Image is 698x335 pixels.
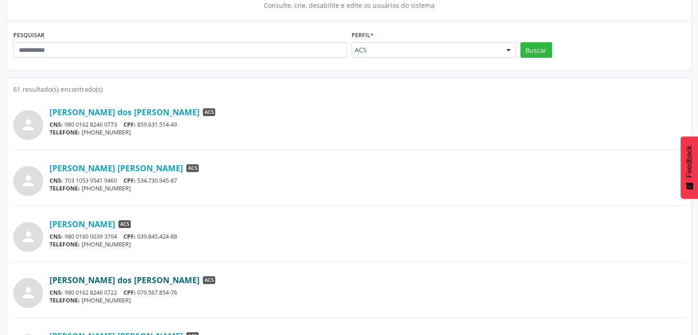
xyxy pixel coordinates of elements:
[50,177,685,184] div: 703 1053 9541 9460 534.730.945-87
[123,121,136,128] span: CPF:
[50,296,80,304] span: TELEFONE:
[50,177,63,184] span: CNS:
[203,276,215,285] span: ACS
[20,0,678,10] div: Consulte, crie, desabilite e edite os usuários do sistema
[50,289,63,296] span: CNS:
[50,219,115,229] a: [PERSON_NAME]
[50,240,685,248] div: [PHONE_NUMBER]
[123,289,136,296] span: CPF:
[50,128,685,136] div: [PHONE_NUMBER]
[13,84,685,94] div: 61 resultado(s) encontrado(s)
[352,28,374,42] label: Perfil
[50,289,685,296] div: 980 0162 8246 0722 070.567.854-76
[118,220,131,229] span: ACS
[50,121,685,128] div: 980 0162 8246 0773 859.631.514-49
[123,177,136,184] span: CPF:
[186,164,199,173] span: ACS
[50,240,80,248] span: TELEFONE:
[20,173,37,189] i: person
[13,28,45,42] label: PESQUISAR
[685,145,693,178] span: Feedback
[50,233,685,240] div: 980 0160 0039 3704 039.845.424-88
[355,45,497,55] span: ACS
[50,296,685,304] div: [PHONE_NUMBER]
[50,233,63,240] span: CNS:
[203,108,215,117] span: ACS
[50,184,80,192] span: TELEFONE:
[20,117,37,133] i: person
[20,229,37,245] i: person
[50,121,63,128] span: CNS:
[50,275,200,285] a: [PERSON_NAME] dos [PERSON_NAME]
[681,136,698,199] button: Feedback - Mostrar pesquisa
[123,233,136,240] span: CPF:
[50,184,685,192] div: [PHONE_NUMBER]
[520,42,552,58] button: Buscar
[20,285,37,301] i: person
[50,107,200,117] a: [PERSON_NAME] dos [PERSON_NAME]
[50,128,80,136] span: TELEFONE:
[50,163,183,173] a: [PERSON_NAME] [PERSON_NAME]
